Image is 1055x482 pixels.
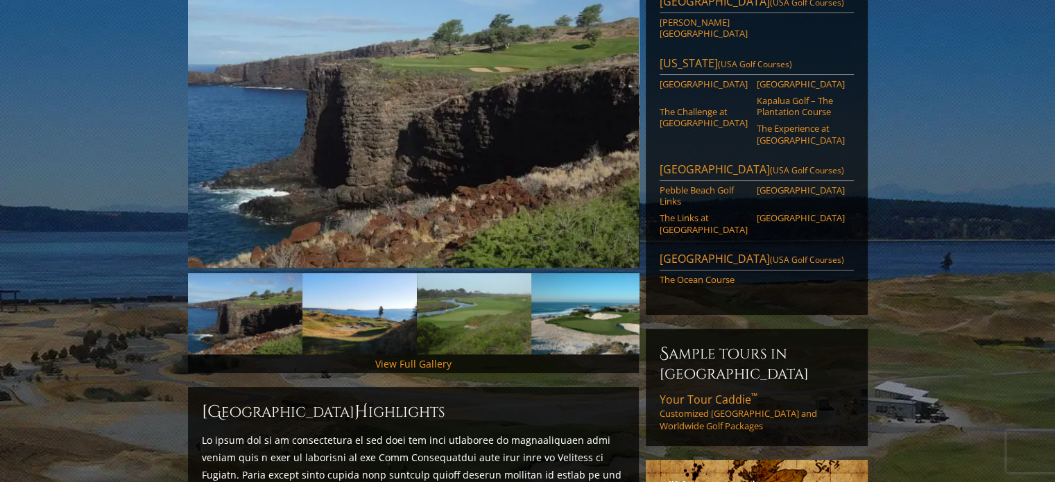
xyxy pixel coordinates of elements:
[660,343,854,384] h6: Sample Tours in [GEOGRAPHIC_DATA]
[660,251,854,270] a: [GEOGRAPHIC_DATA](USA Golf Courses)
[770,254,844,266] span: (USA Golf Courses)
[660,55,854,75] a: [US_STATE](USA Golf Courses)
[718,58,792,70] span: (USA Golf Courses)
[757,123,845,146] a: The Experience at [GEOGRAPHIC_DATA]
[660,17,748,40] a: [PERSON_NAME][GEOGRAPHIC_DATA]
[660,212,748,235] a: The Links at [GEOGRAPHIC_DATA]
[757,212,845,223] a: [GEOGRAPHIC_DATA]
[660,392,854,432] a: Your Tour Caddie™Customized [GEOGRAPHIC_DATA] and Worldwide Golf Packages
[770,164,844,176] span: (USA Golf Courses)
[757,184,845,196] a: [GEOGRAPHIC_DATA]
[757,78,845,89] a: [GEOGRAPHIC_DATA]
[660,162,854,181] a: [GEOGRAPHIC_DATA](USA Golf Courses)
[660,78,748,89] a: [GEOGRAPHIC_DATA]
[375,357,452,370] a: View Full Gallery
[660,274,748,285] a: The Ocean Course
[202,401,625,423] h2: [GEOGRAPHIC_DATA] ighlights
[757,95,845,118] a: Kapalua Golf – The Plantation Course
[751,390,757,402] sup: ™
[660,106,748,129] a: The Challenge at [GEOGRAPHIC_DATA]
[660,184,748,207] a: Pebble Beach Golf Links
[660,392,757,407] span: Your Tour Caddie
[354,401,368,423] span: H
